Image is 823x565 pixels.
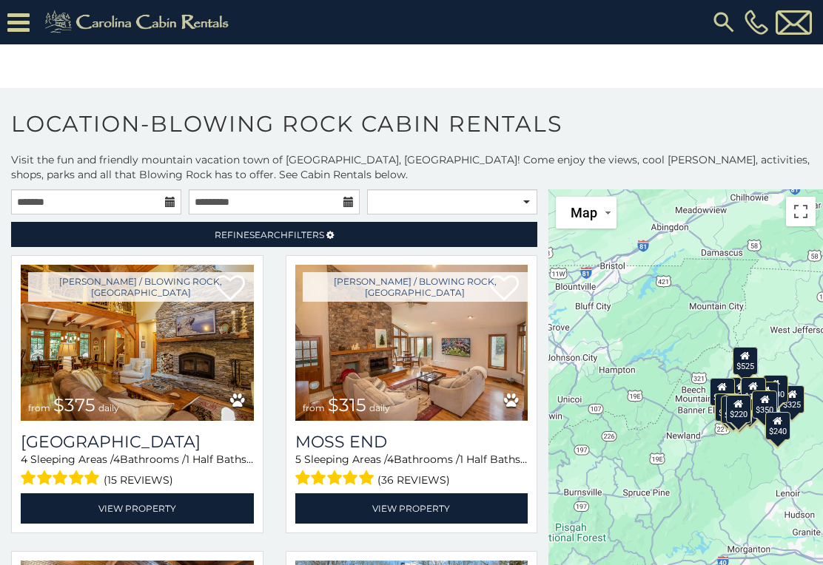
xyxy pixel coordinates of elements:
span: (15 reviews) [104,470,173,490]
img: Mountain Song Lodge [21,265,254,421]
span: 4 [387,453,394,466]
div: $375 [713,393,739,422]
img: search-regular.svg [711,9,737,35]
span: Search [249,229,288,240]
div: $355 [721,396,746,424]
span: daily [369,402,390,413]
div: $930 [762,375,787,403]
span: 4 [113,453,120,466]
span: 1 Half Baths / [186,453,253,466]
a: [PERSON_NAME] / Blowing Rock, [GEOGRAPHIC_DATA] [303,272,528,302]
div: $325 [779,385,804,413]
div: $240 [765,412,790,440]
div: $350 [752,390,777,419]
h3: Mountain Song Lodge [21,432,254,452]
span: $375 [53,394,95,416]
div: $220 [725,395,750,423]
div: $226 [753,382,779,410]
a: RefineSearchFilters [11,222,537,247]
span: Map [571,205,597,220]
div: $410 [714,393,739,422]
span: from [303,402,325,413]
div: Sleeping Areas / Bathrooms / Sleeps: [21,452,254,490]
button: Toggle fullscreen view [786,197,816,226]
div: $150 [740,377,765,405]
span: 5 [295,453,301,466]
div: $525 [733,347,758,375]
div: Sleeping Areas / Bathrooms / Sleeps: [295,452,528,490]
button: Change map style [556,197,617,229]
span: 1 Half Baths / [460,453,527,466]
a: Moss End from $315 daily [295,265,528,421]
img: Khaki-logo.png [37,7,241,37]
span: (36 reviews) [377,470,450,490]
div: $165 [723,394,748,422]
span: Refine Filters [215,229,324,240]
a: View Property [295,493,528,524]
a: [PHONE_NUMBER] [741,10,772,35]
span: 4 [21,453,27,466]
a: Moss End [295,432,528,452]
a: Mountain Song Lodge from $375 daily [21,265,254,421]
img: Moss End [295,265,528,421]
span: from [28,402,50,413]
a: [GEOGRAPHIC_DATA] [21,432,254,452]
a: [PERSON_NAME] / Blowing Rock, [GEOGRAPHIC_DATA] [28,272,254,302]
span: $315 [328,394,366,416]
a: View Property [21,493,254,524]
div: $400 [709,378,734,406]
span: daily [98,402,119,413]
